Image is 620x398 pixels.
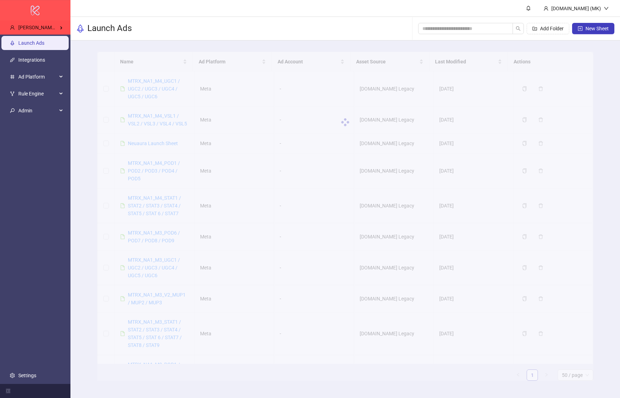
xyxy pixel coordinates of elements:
[10,25,15,30] span: user
[604,6,609,11] span: down
[527,23,569,34] button: Add Folder
[18,373,36,378] a: Settings
[540,26,564,31] span: Add Folder
[516,26,521,31] span: search
[18,25,113,30] span: [PERSON_NAME] Kitchn / [DOMAIN_NAME]
[6,388,11,393] span: menu-fold
[532,26,537,31] span: folder-add
[526,6,531,11] span: bell
[544,6,548,11] span: user
[87,23,132,34] h3: Launch Ads
[18,40,44,46] a: Launch Ads
[18,57,45,63] a: Integrations
[585,26,609,31] span: New Sheet
[18,104,57,118] span: Admin
[10,108,15,113] span: key
[548,5,604,12] div: [DOMAIN_NAME] (MK)
[10,91,15,96] span: fork
[18,87,57,101] span: Rule Engine
[578,26,583,31] span: plus-square
[18,70,57,84] span: Ad Platform
[572,23,614,34] button: New Sheet
[10,74,15,79] span: number
[76,24,85,33] span: rocket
